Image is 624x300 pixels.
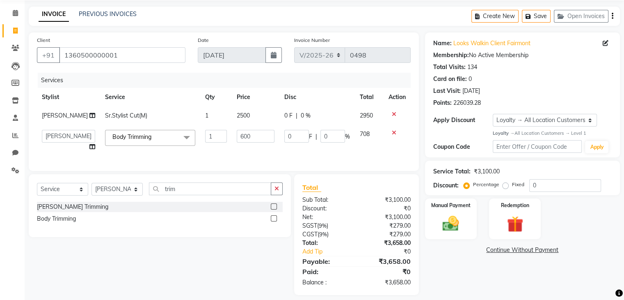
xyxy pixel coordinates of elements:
[149,182,271,195] input: Search or Scan
[296,213,357,222] div: Net:
[493,140,582,153] input: Enter Offer / Coupon Code
[37,203,108,211] div: [PERSON_NAME] Trimming
[105,112,147,119] span: Sr.Stylist Cut(M)
[237,112,250,119] span: 2500
[512,181,524,188] label: Fixed
[474,167,500,176] div: ₹3,100.00
[319,231,327,238] span: 9%
[302,222,317,229] span: SGST
[296,111,297,120] span: |
[59,47,185,63] input: Search by Name/Mobile/Email/Code
[433,51,469,60] div: Membership:
[37,47,60,63] button: +91
[357,222,417,230] div: ₹279.00
[205,112,208,119] span: 1
[294,37,330,44] label: Invoice Number
[453,39,530,48] a: Looks Walkin Client Fairmont
[296,204,357,213] div: Discount:
[357,278,417,287] div: ₹3,658.00
[296,222,357,230] div: ( )
[301,111,311,120] span: 0 %
[433,75,467,83] div: Card on file:
[360,112,373,119] span: 2950
[79,10,137,18] a: PREVIOUS INVOICES
[309,132,312,141] span: F
[502,214,528,235] img: _gift.svg
[384,88,411,106] th: Action
[296,267,357,277] div: Paid:
[433,181,459,190] div: Discount:
[554,10,608,23] button: Open Invoices
[360,130,370,138] span: 708
[467,63,477,72] div: 134
[357,213,417,222] div: ₹3,100.00
[493,130,612,137] div: All Location Customers → Level 1
[433,116,493,125] div: Apply Discount
[522,10,551,23] button: Save
[296,239,357,247] div: Total:
[433,51,612,60] div: No Active Membership
[437,214,464,233] img: _cash.svg
[39,7,69,22] a: INVOICE
[433,143,493,151] div: Coupon Code
[357,196,417,204] div: ₹3,100.00
[357,204,417,213] div: ₹0
[345,132,350,141] span: %
[232,88,279,106] th: Price
[279,88,355,106] th: Disc
[37,215,76,223] div: Body Trimming
[431,202,471,209] label: Manual Payment
[319,222,327,229] span: 9%
[296,196,357,204] div: Sub Total:
[151,133,155,141] a: x
[357,267,417,277] div: ₹0
[315,132,317,141] span: |
[366,247,416,256] div: ₹0
[37,88,100,106] th: Stylist
[296,278,357,287] div: Balance :
[433,99,452,107] div: Points:
[433,87,461,95] div: Last Visit:
[473,181,499,188] label: Percentage
[302,183,321,192] span: Total
[284,111,293,120] span: 0 F
[296,256,357,266] div: Payable:
[302,231,318,238] span: CGST
[200,88,232,106] th: Qty
[471,10,519,23] button: Create New
[493,130,514,136] strong: Loyalty →
[296,247,366,256] a: Add Tip
[469,75,472,83] div: 0
[433,39,452,48] div: Name:
[357,256,417,266] div: ₹3,658.00
[433,167,471,176] div: Service Total:
[453,99,481,107] div: 226039.28
[585,141,608,153] button: Apply
[357,230,417,239] div: ₹279.00
[357,239,417,247] div: ₹3,658.00
[38,73,417,88] div: Services
[100,88,200,106] th: Service
[296,230,357,239] div: ( )
[42,112,88,119] span: [PERSON_NAME]
[198,37,209,44] label: Date
[501,202,529,209] label: Redemption
[462,87,480,95] div: [DATE]
[427,246,618,254] a: Continue Without Payment
[37,37,50,44] label: Client
[112,133,151,141] span: Body Trimming
[355,88,384,106] th: Total
[433,63,466,72] div: Total Visits:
